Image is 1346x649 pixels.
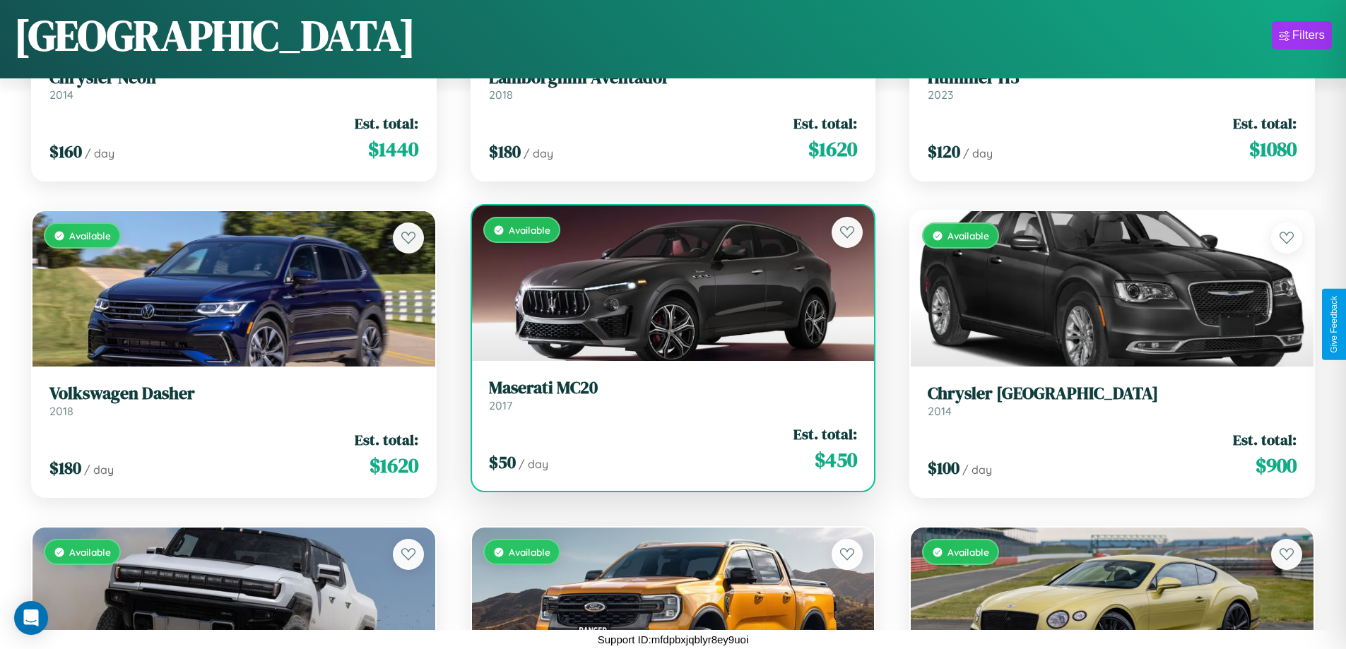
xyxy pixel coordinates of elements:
span: 2014 [49,88,73,102]
span: / day [84,463,114,477]
span: / day [519,457,548,471]
span: $ 100 [928,456,960,480]
span: $ 1080 [1249,135,1297,163]
span: $ 180 [489,140,521,163]
span: Est. total: [355,429,418,450]
a: Chrysler Neon2014 [49,68,418,102]
span: Est. total: [355,113,418,133]
span: $ 120 [928,140,960,163]
span: Available [69,230,111,242]
h3: Volkswagen Dasher [49,383,418,404]
span: Available [509,546,550,558]
span: $ 160 [49,140,82,163]
div: Filters [1292,28,1325,42]
span: $ 900 [1256,451,1297,480]
span: $ 50 [489,451,516,474]
span: $ 1440 [368,135,418,163]
h3: Chrysler [GEOGRAPHIC_DATA] [928,383,1297,404]
span: / day [963,146,993,160]
h1: [GEOGRAPHIC_DATA] [14,6,415,64]
span: $ 1620 [808,135,857,163]
a: Volkswagen Dasher2018 [49,383,418,418]
p: Support ID: mfdpbxjqblyr8ey9uoi [598,630,748,649]
span: 2014 [928,404,952,418]
span: Est. total: [793,113,857,133]
span: Available [947,546,989,558]
h3: Maserati MC20 [489,378,858,398]
span: / day [85,146,114,160]
a: Lamborghini Aventador2018 [489,68,858,102]
div: Give Feedback [1329,296,1339,353]
span: $ 1620 [370,451,418,480]
span: Available [947,230,989,242]
span: Available [509,224,550,236]
a: Hummer H32023 [928,68,1297,102]
span: 2018 [49,404,73,418]
button: Filters [1272,21,1332,49]
span: 2018 [489,88,513,102]
span: 2017 [489,398,512,412]
span: $ 450 [815,446,857,474]
span: Est. total: [1233,113,1297,133]
span: Est. total: [793,424,857,444]
span: 2023 [928,88,953,102]
span: / day [962,463,992,477]
div: Open Intercom Messenger [14,601,48,635]
a: Maserati MC202017 [489,378,858,412]
span: Est. total: [1233,429,1297,450]
span: / day [524,146,553,160]
span: Available [69,546,111,558]
span: $ 180 [49,456,81,480]
a: Chrysler [GEOGRAPHIC_DATA]2014 [928,383,1297,418]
